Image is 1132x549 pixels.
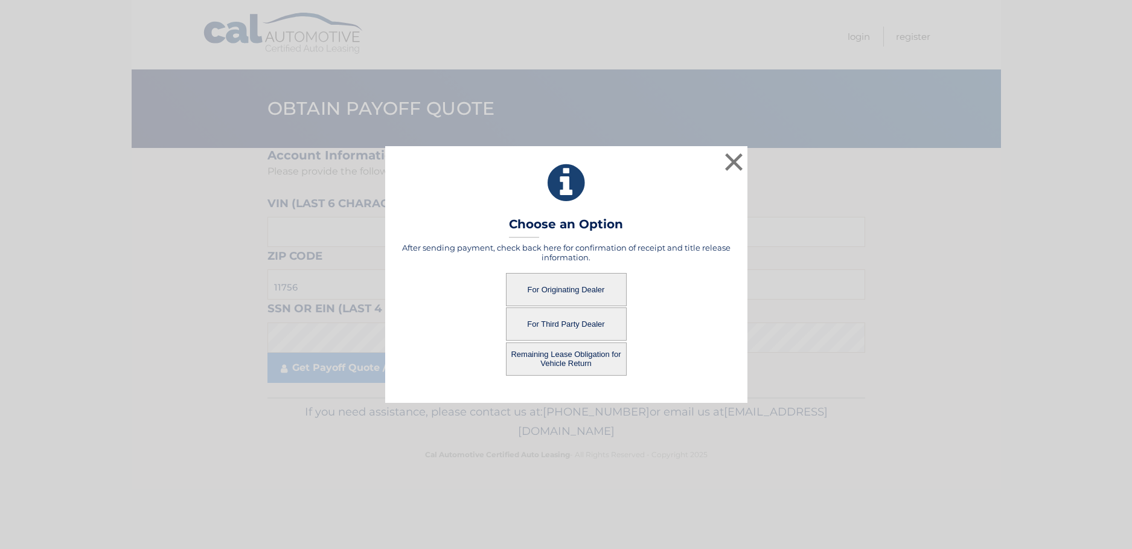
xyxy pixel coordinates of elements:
button: × [722,150,746,174]
button: Remaining Lease Obligation for Vehicle Return [506,342,627,376]
button: For Originating Dealer [506,273,627,306]
button: For Third Party Dealer [506,307,627,341]
h3: Choose an Option [509,217,623,238]
h5: After sending payment, check back here for confirmation of receipt and title release information. [400,243,732,262]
